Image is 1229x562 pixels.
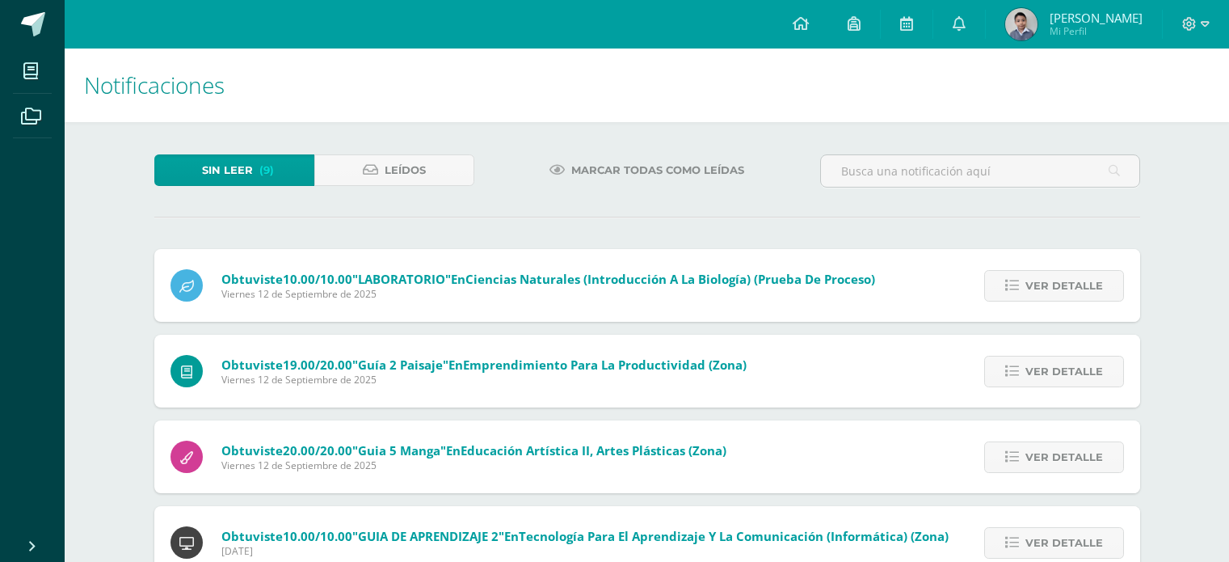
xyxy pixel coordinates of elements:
[1050,10,1143,26] span: [PERSON_NAME]
[519,528,949,544] span: Tecnología para el Aprendizaje y la Comunicación (Informática) (Zona)
[221,442,726,458] span: Obtuviste en
[1025,357,1103,387] span: Ver detalle
[283,442,352,458] span: 20.00/20.00
[221,373,747,387] span: Viernes 12 de Septiembre de 2025
[1025,528,1103,558] span: Ver detalle
[221,528,949,544] span: Obtuviste en
[221,271,875,287] span: Obtuviste en
[221,287,875,301] span: Viernes 12 de Septiembre de 2025
[221,357,747,373] span: Obtuviste en
[314,154,474,186] a: Leídos
[465,271,875,287] span: Ciencias Naturales (Introducción a la Biología) (Prueba de Proceso)
[571,155,744,185] span: Marcar todas como leídas
[283,528,352,544] span: 10.00/10.00
[461,442,726,458] span: Educación Artística II, Artes Plásticas (Zona)
[385,155,426,185] span: Leídos
[283,271,352,287] span: 10.00/10.00
[221,458,726,472] span: Viernes 12 de Septiembre de 2025
[221,544,949,558] span: [DATE]
[1050,24,1143,38] span: Mi Perfil
[529,154,764,186] a: Marcar todas como leídas
[84,70,225,100] span: Notificaciones
[352,271,451,287] span: "LABORATORIO"
[352,357,448,373] span: "Guía 2 Paisaje"
[154,154,314,186] a: Sin leer(9)
[283,357,352,373] span: 19.00/20.00
[352,528,504,544] span: "GUIA DE APRENDIZAJE 2"
[1025,442,1103,472] span: Ver detalle
[463,357,747,373] span: Emprendimiento para la Productividad (Zona)
[259,155,274,185] span: (9)
[1005,8,1037,40] img: f4473e623159990971e5e6cb1d1531cc.png
[352,442,446,458] span: "Guia 5 Manga"
[821,155,1139,187] input: Busca una notificación aquí
[202,155,253,185] span: Sin leer
[1025,271,1103,301] span: Ver detalle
